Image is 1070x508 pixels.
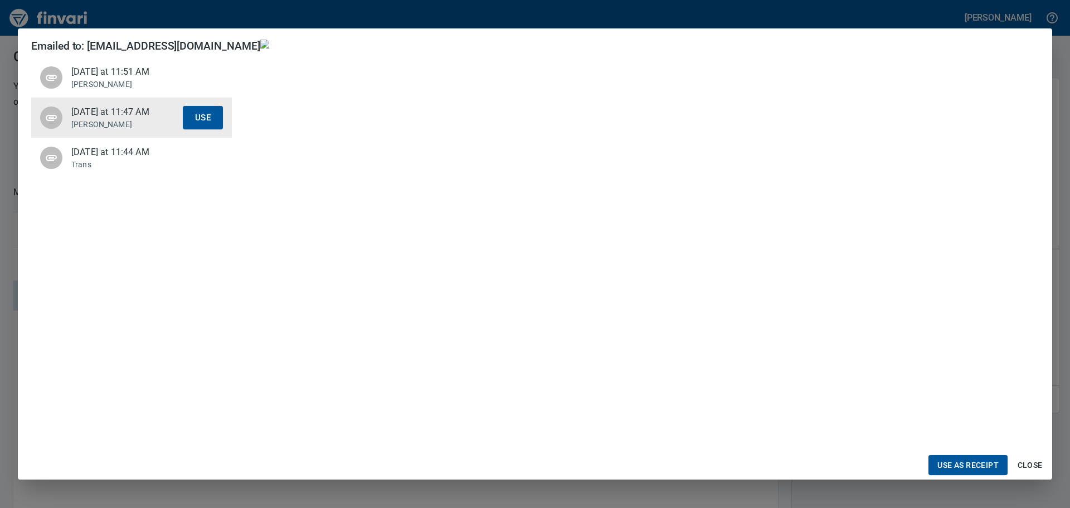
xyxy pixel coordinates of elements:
span: [DATE] at 11:51 AM [71,65,183,79]
span: Use as Receipt [937,458,999,472]
button: Close [1012,455,1048,476]
div: [DATE] at 11:51 AM[PERSON_NAME] [31,57,232,98]
button: Use [183,106,223,129]
span: Close [1016,458,1043,472]
span: Use [195,110,211,125]
span: [DATE] at 11:44 AM [71,146,183,159]
img: receipts%2Ftapani%2F2025-10-06%2Fl55N879Fyfai01r4rsZ6daO1cOf1__VV6n7CG1LdyPwU376vC3.jpg [260,40,1039,49]
h4: Emailed to: [EMAIL_ADDRESS][DOMAIN_NAME] [31,40,260,53]
button: Use as Receipt [928,455,1008,476]
p: Trans [71,159,183,170]
div: [DATE] at 11:44 AMTrans [31,138,232,178]
p: [PERSON_NAME] [71,79,183,90]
